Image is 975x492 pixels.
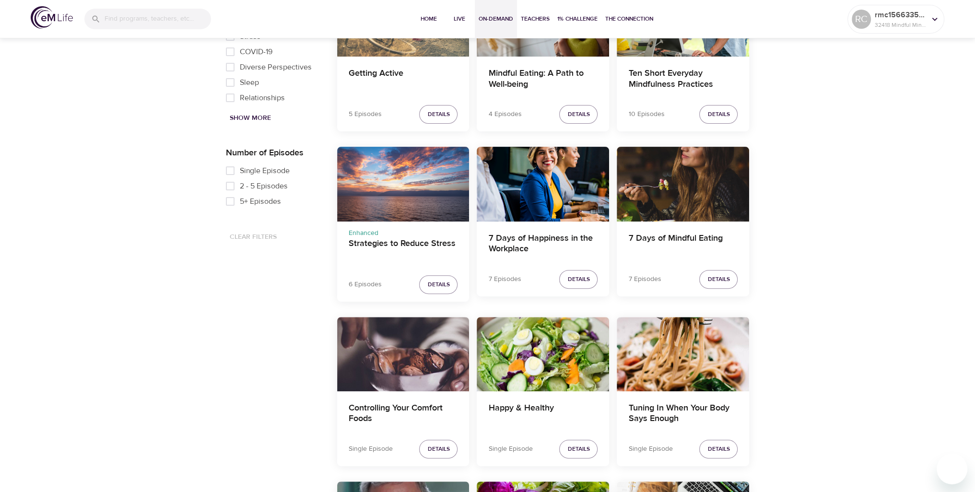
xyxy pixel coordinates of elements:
span: COVID-19 [240,46,272,58]
span: Details [427,109,449,119]
p: 7 Episodes [628,274,661,284]
h4: Ten Short Everyday Mindfulness Practices [628,68,738,91]
p: rmc1566335135 [875,9,926,21]
iframe: Button to launch messaging window [937,454,967,484]
h4: 7 Days of Mindful Eating [628,233,738,256]
span: 5+ Episodes [240,196,281,207]
p: Single Episode [349,444,393,454]
h4: Controlling Your Comfort Foods [349,403,458,426]
h4: Getting Active [349,68,458,91]
button: Details [419,105,458,124]
button: Show More [226,109,275,127]
span: Sleep [240,77,259,88]
p: Number of Episodes [226,146,322,159]
p: 10 Episodes [628,109,664,119]
span: Relationships [240,92,285,104]
h4: Tuning In When Your Body Says Enough [628,403,738,426]
p: 4 Episodes [488,109,521,119]
span: Teachers [521,14,550,24]
button: Details [419,275,458,294]
p: Single Episode [628,444,672,454]
p: 6 Episodes [349,280,382,290]
span: Show More [230,112,271,124]
button: Controlling Your Comfort Foods [337,317,470,391]
button: Details [419,440,458,458]
p: 32418 Mindful Minutes [875,21,926,29]
button: Details [559,270,598,289]
p: 5 Episodes [349,109,382,119]
span: Details [567,109,589,119]
span: Details [707,444,729,454]
button: Details [699,440,738,458]
span: Home [417,14,440,24]
h4: Happy & Healthy [488,403,598,426]
h4: Strategies to Reduce Stress [349,238,458,261]
img: logo [31,6,73,29]
button: 7 Days of Happiness in the Workplace [477,147,609,221]
button: Details [559,440,598,458]
button: Details [699,105,738,124]
button: 7 Days of Mindful Eating [617,147,749,221]
span: Details [707,274,729,284]
div: RC [852,10,871,29]
span: Details [427,280,449,290]
button: Details [559,105,598,124]
span: 2 - 5 Episodes [240,180,288,192]
button: Happy & Healthy [477,317,609,391]
p: Single Episode [488,444,532,454]
span: Details [707,109,729,119]
span: Single Episode [240,165,290,176]
span: Live [448,14,471,24]
span: Diverse Perspectives [240,61,312,73]
span: Enhanced [349,229,378,237]
span: Details [567,274,589,284]
h4: 7 Days of Happiness in the Workplace [488,233,598,256]
span: The Connection [605,14,653,24]
p: 7 Episodes [488,274,521,284]
button: Tuning In When Your Body Says Enough [617,317,749,391]
span: Details [567,444,589,454]
span: 1% Challenge [557,14,598,24]
span: Details [427,444,449,454]
button: Details [699,270,738,289]
input: Find programs, teachers, etc... [105,9,211,29]
button: Strategies to Reduce Stress [337,147,470,221]
span: On-Demand [479,14,513,24]
h4: Mindful Eating: A Path to Well-being [488,68,598,91]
